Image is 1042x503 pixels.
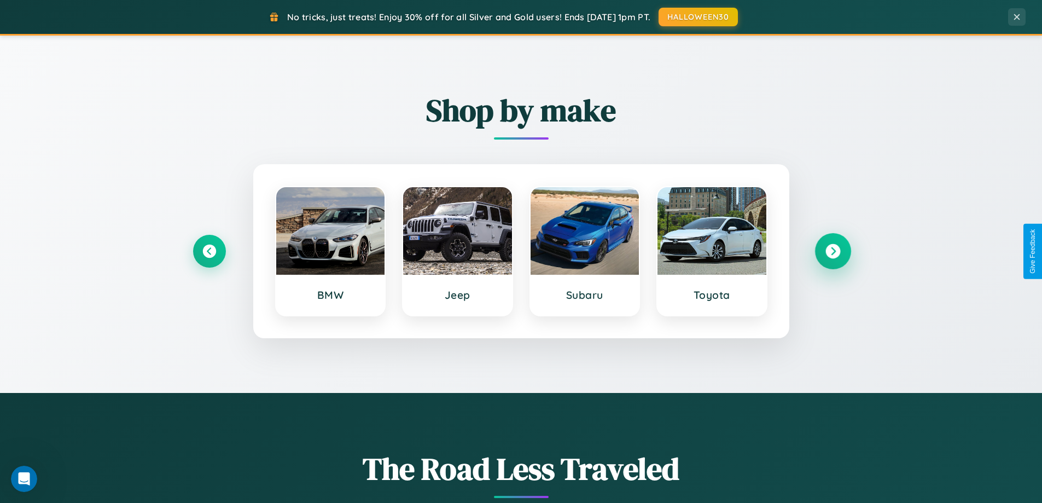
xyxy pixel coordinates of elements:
h3: BMW [287,288,374,302]
h3: Subaru [542,288,628,302]
iframe: Intercom live chat [11,466,37,492]
h3: Jeep [414,288,501,302]
span: No tricks, just treats! Enjoy 30% off for all Silver and Gold users! Ends [DATE] 1pm PT. [287,11,650,22]
div: Give Feedback [1029,229,1037,274]
button: HALLOWEEN30 [659,8,738,26]
h3: Toyota [668,288,755,302]
h2: Shop by make [193,89,849,131]
h1: The Road Less Traveled [193,448,849,490]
